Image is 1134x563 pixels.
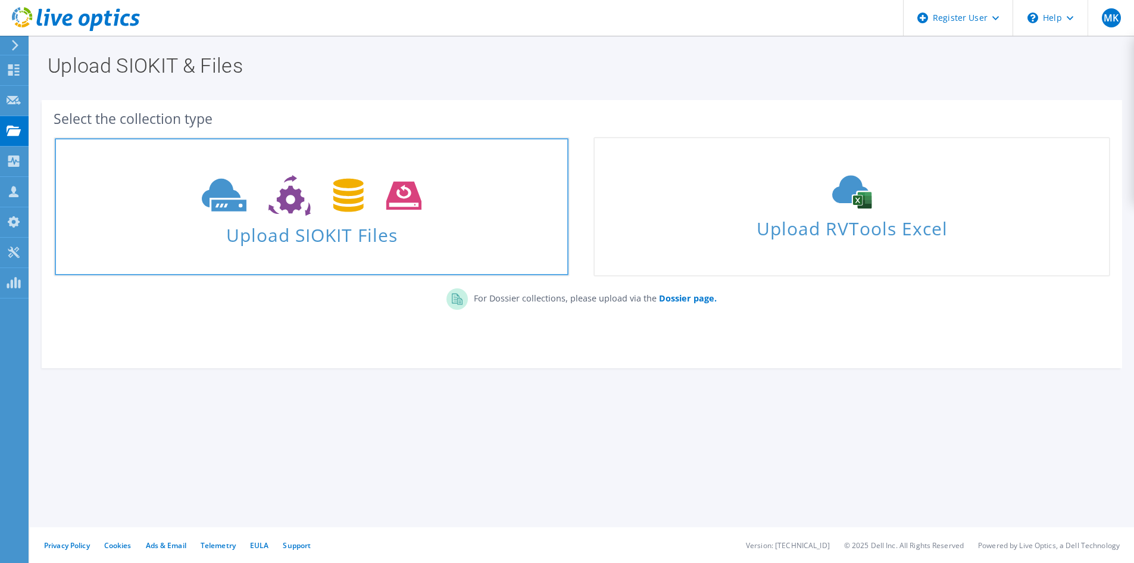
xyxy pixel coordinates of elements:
span: Upload RVTools Excel [595,213,1108,238]
a: Ads & Email [146,540,186,550]
a: Support [283,540,311,550]
span: MK [1102,8,1121,27]
a: EULA [250,540,268,550]
svg: \n [1027,13,1038,23]
li: Powered by Live Optics, a Dell Technology [978,540,1120,550]
p: For Dossier collections, please upload via the [468,288,717,305]
li: Version: [TECHNICAL_ID] [746,540,830,550]
h1: Upload SIOKIT & Files [48,55,1110,76]
a: Dossier page. [657,293,717,304]
a: Cookies [104,540,132,550]
div: Select the collection type [54,112,1110,125]
a: Telemetry [201,540,236,550]
a: Upload SIOKIT Files [54,137,570,276]
a: Privacy Policy [44,540,90,550]
li: © 2025 Dell Inc. All Rights Reserved [844,540,964,550]
span: Upload SIOKIT Files [55,219,568,244]
a: Upload RVTools Excel [593,137,1110,276]
b: Dossier page. [659,293,717,304]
